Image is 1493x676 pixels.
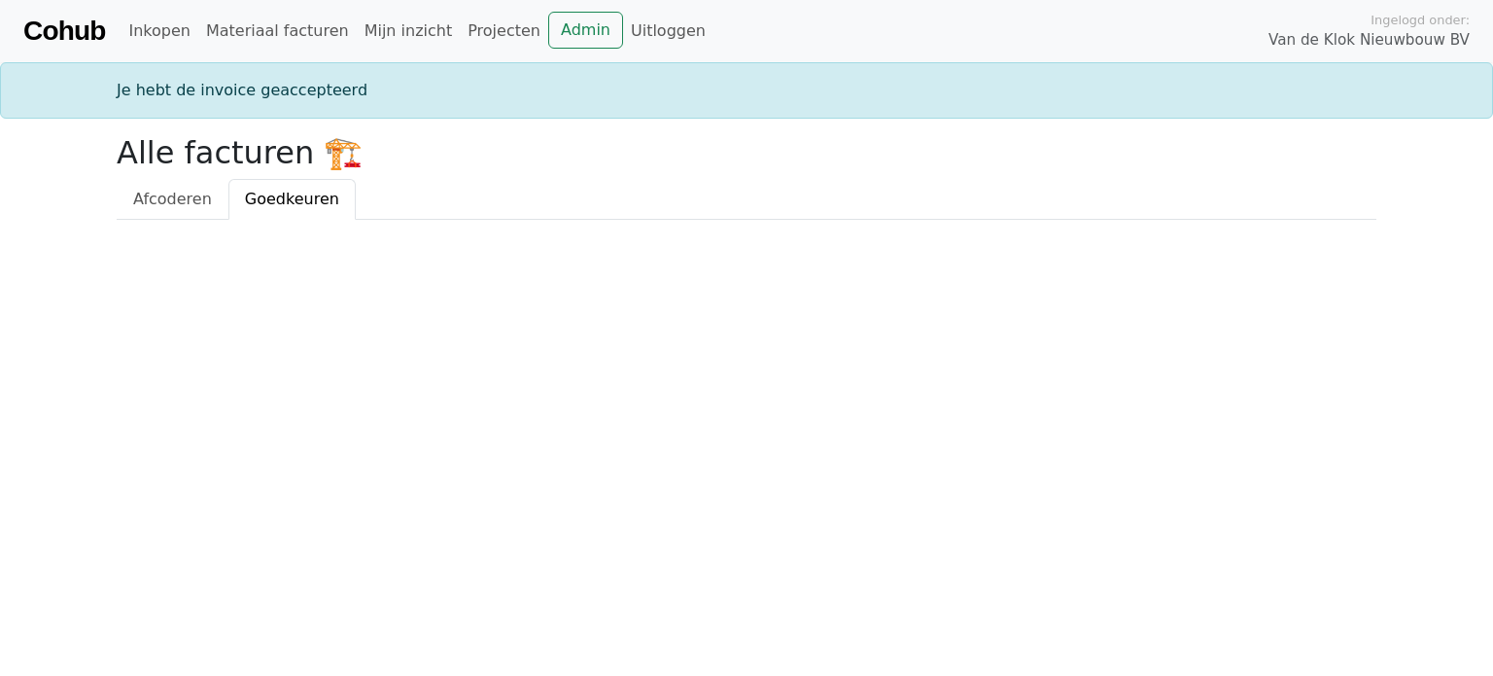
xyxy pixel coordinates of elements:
span: Van de Klok Nieuwbouw BV [1268,29,1470,52]
a: Uitloggen [623,12,713,51]
span: Ingelogd onder: [1371,11,1470,29]
span: Goedkeuren [245,190,339,208]
span: Afcoderen [133,190,212,208]
a: Mijn inzicht [357,12,461,51]
a: Afcoderen [117,179,228,220]
a: Admin [548,12,623,49]
div: Je hebt de invoice geaccepteerd [105,79,1388,102]
a: Goedkeuren [228,179,356,220]
h2: Alle facturen 🏗️ [117,134,1376,171]
a: Cohub [23,8,105,54]
a: Projecten [460,12,548,51]
a: Materiaal facturen [198,12,357,51]
a: Inkopen [121,12,197,51]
